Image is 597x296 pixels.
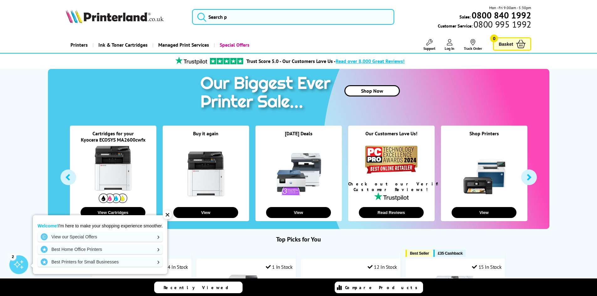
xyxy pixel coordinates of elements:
[336,58,405,64] span: Read over 8,000 Great Reviews!
[452,207,516,218] button: View
[255,130,342,144] div: [DATE] Deals
[70,130,156,137] div: Cartridges for your
[344,85,400,96] a: Shop Now
[38,244,163,254] a: Best Home Office Printers
[81,137,145,143] a: Kyocera ECOSYS MA2600cwfx
[348,181,435,192] div: Check out our Verified Customer Reviews!
[92,37,152,53] a: Ink & Toner Cartridges
[173,207,238,218] button: View
[490,34,498,42] span: 0
[464,39,482,51] a: Track Order
[410,251,429,256] span: Best Seller
[66,9,164,23] img: Printerland Logo
[210,58,243,64] img: trustpilot rating
[472,9,531,21] b: 0800 840 1992
[154,282,243,293] a: Recently Viewed
[266,207,331,218] button: View
[406,250,432,257] button: Best Seller
[459,14,471,20] span: Sales:
[423,39,435,51] a: Support
[335,282,423,293] a: Compare Products
[472,264,501,270] div: 15 In Stock
[172,57,210,65] img: trustpilot rating
[164,285,235,290] span: Recently Viewed
[348,130,435,144] div: Our Customers Love Us!
[66,37,92,53] a: Printers
[38,223,163,229] p: I'm here to make your shopping experience smoother.
[473,21,531,27] span: 0800 995 1992
[423,46,435,51] span: Support
[438,21,531,29] span: Customer Service:
[493,37,531,51] a: Basket 0
[438,251,463,256] span: £35 Cashback
[38,232,163,242] a: View our Special Offers
[38,257,163,267] a: Best Printers for Small Businesses
[433,250,466,257] button: £35 Cashback
[163,210,172,219] div: ✕
[445,39,454,51] a: Log In
[345,285,421,290] span: Compare Products
[359,207,424,218] button: Read Reviews
[368,264,397,270] div: 12 In Stock
[98,37,148,53] span: Ink & Toner Cartridges
[9,253,16,260] div: 2
[197,69,337,118] img: printer sale
[193,130,218,137] a: Buy it again
[441,130,527,144] div: Shop Printers
[159,264,188,270] div: 14 In Stock
[66,9,185,24] a: Printerland Logo
[499,40,513,48] span: Basket
[489,5,531,11] span: Mon - Fri 9:00am - 5:30pm
[471,12,531,18] a: 0800 840 1992
[38,223,58,228] strong: Welcome!
[214,37,254,53] a: Special Offers
[266,264,293,270] div: 1 In Stock
[445,46,454,51] span: Log In
[192,9,394,25] input: Search p
[81,207,145,218] button: View Cartridges
[152,37,214,53] a: Managed Print Services
[246,58,405,64] a: Trust Score 5.0 - Our Customers Love Us -Read over 8,000 Great Reviews!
